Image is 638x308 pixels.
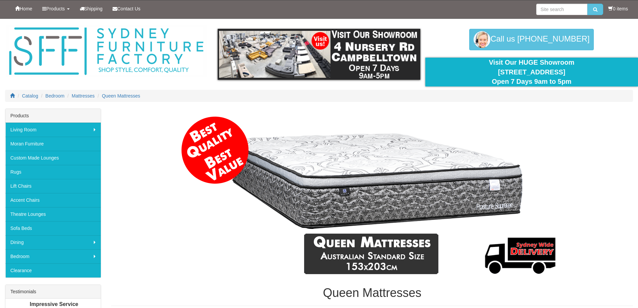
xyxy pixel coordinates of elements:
[5,263,101,278] a: Clearance
[5,137,101,151] a: Moran Furniture
[6,25,207,77] img: Sydney Furniture Factory
[5,151,101,165] a: Custom Made Lounges
[179,112,565,280] img: Queen Mattresses
[5,207,101,221] a: Theatre Lounges
[5,235,101,249] a: Dining
[5,165,101,179] a: Rugs
[117,6,140,11] span: Contact Us
[30,301,78,307] b: Impressive Service
[10,0,37,17] a: Home
[608,5,628,12] li: 0 items
[5,193,101,207] a: Accent Chairs
[20,6,32,11] span: Home
[84,6,103,11] span: Shipping
[218,29,420,80] img: showroom.gif
[108,0,145,17] a: Contact Us
[75,0,108,17] a: Shipping
[430,58,633,86] div: Visit Our HUGE Showroom [STREET_ADDRESS] Open 7 Days 9am to 5pm
[5,221,101,235] a: Sofa Beds
[46,6,65,11] span: Products
[5,285,101,299] div: Testimonials
[102,93,140,99] a: Queen Mattresses
[5,249,101,263] a: Bedroom
[5,123,101,137] a: Living Room
[22,93,38,99] a: Catalog
[46,93,65,99] a: Bedroom
[37,0,74,17] a: Products
[5,179,101,193] a: Lift Chairs
[536,4,587,15] input: Site search
[111,286,633,300] h1: Queen Mattresses
[5,109,101,123] div: Products
[72,93,94,99] a: Mattresses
